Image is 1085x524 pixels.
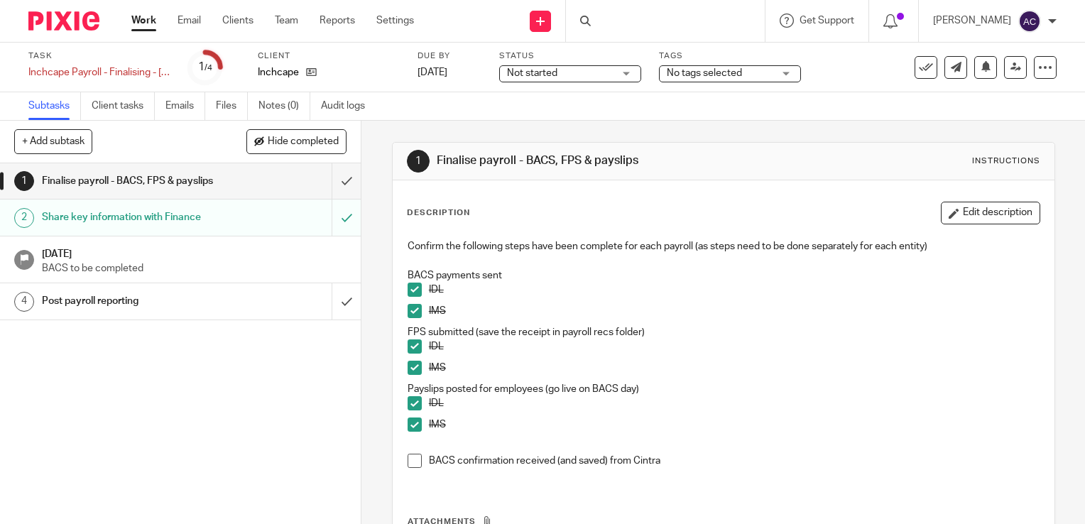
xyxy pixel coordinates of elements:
p: IDL [429,396,1040,410]
div: 1 [14,171,34,191]
p: IDL [429,283,1040,297]
span: Hide completed [268,136,339,148]
p: Confirm the following steps have been complete for each payroll (as steps need to be done separat... [408,239,1040,253]
div: Instructions [972,155,1040,167]
label: Task [28,50,170,62]
a: Audit logs [321,92,376,120]
h1: Post payroll reporting [42,290,226,312]
p: IMS [429,417,1040,432]
a: Clients [222,13,253,28]
span: Get Support [800,16,854,26]
button: Edit description [941,202,1040,224]
h1: Finalise payroll - BACS, FPS & payslips [437,153,753,168]
small: /4 [205,64,212,72]
a: Work [131,13,156,28]
h1: [DATE] [42,244,347,261]
p: IDL [429,339,1040,354]
label: Status [499,50,641,62]
h1: Finalise payroll - BACS, FPS & payslips [42,170,226,192]
button: Hide completed [246,129,347,153]
span: Not started [507,68,557,78]
p: BACS to be completed [42,261,347,275]
p: IMS [429,361,1040,375]
p: Payslips posted for employees (go live on BACS day) [408,382,1040,396]
p: Description [407,207,470,219]
label: Tags [659,50,801,62]
p: IMS [429,304,1040,318]
div: Inchcape Payroll - Finalising - [DATE] [28,65,170,80]
a: Settings [376,13,414,28]
div: 4 [14,292,34,312]
label: Due by [418,50,481,62]
span: [DATE] [418,67,447,77]
div: 1 [407,150,430,173]
a: Client tasks [92,92,155,120]
button: + Add subtask [14,129,92,153]
a: Reports [320,13,355,28]
p: BACS confirmation received (and saved) from Cintra [429,454,1040,468]
a: Notes (0) [258,92,310,120]
p: BACS payments sent [408,268,1040,283]
label: Client [258,50,400,62]
a: Team [275,13,298,28]
p: [PERSON_NAME] [933,13,1011,28]
div: Inchcape Payroll - Finalising - August 2025 [28,65,170,80]
div: 1 [198,59,212,75]
img: Pixie [28,11,99,31]
h1: Share key information with Finance [42,207,226,228]
span: No tags selected [667,68,742,78]
a: Emails [165,92,205,120]
a: Email [178,13,201,28]
p: Inchcape [258,65,299,80]
div: 2 [14,208,34,228]
img: svg%3E [1018,10,1041,33]
a: Subtasks [28,92,81,120]
p: FPS submitted (save the receipt in payroll recs folder) [408,325,1040,339]
a: Files [216,92,248,120]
